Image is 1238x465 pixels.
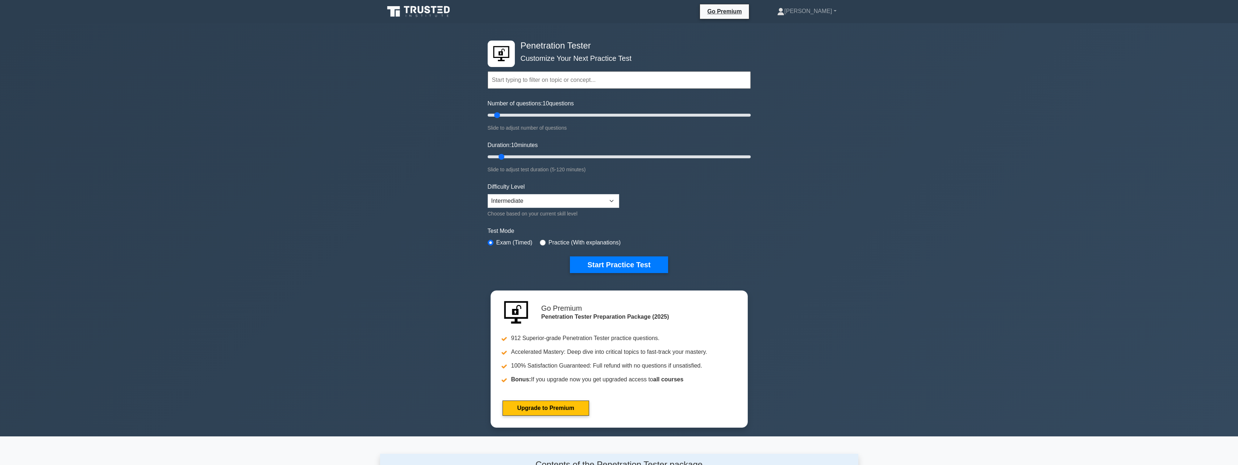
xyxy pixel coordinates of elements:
[488,209,619,218] div: Choose based on your current skill level
[549,238,621,247] label: Practice (With explanations)
[760,4,854,18] a: [PERSON_NAME]
[488,141,538,150] label: Duration: minutes
[488,71,751,89] input: Start typing to filter on topic or concept...
[488,99,574,108] label: Number of questions: questions
[488,227,751,235] label: Test Mode
[488,123,751,132] div: Slide to adjust number of questions
[488,165,751,174] div: Slide to adjust test duration (5-120 minutes)
[511,142,517,148] span: 10
[570,256,668,273] button: Start Practice Test
[503,401,589,416] a: Upgrade to Premium
[488,183,525,191] label: Difficulty Level
[518,41,715,51] h4: Penetration Tester
[703,7,746,16] a: Go Premium
[543,100,549,106] span: 10
[496,238,533,247] label: Exam (Timed)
